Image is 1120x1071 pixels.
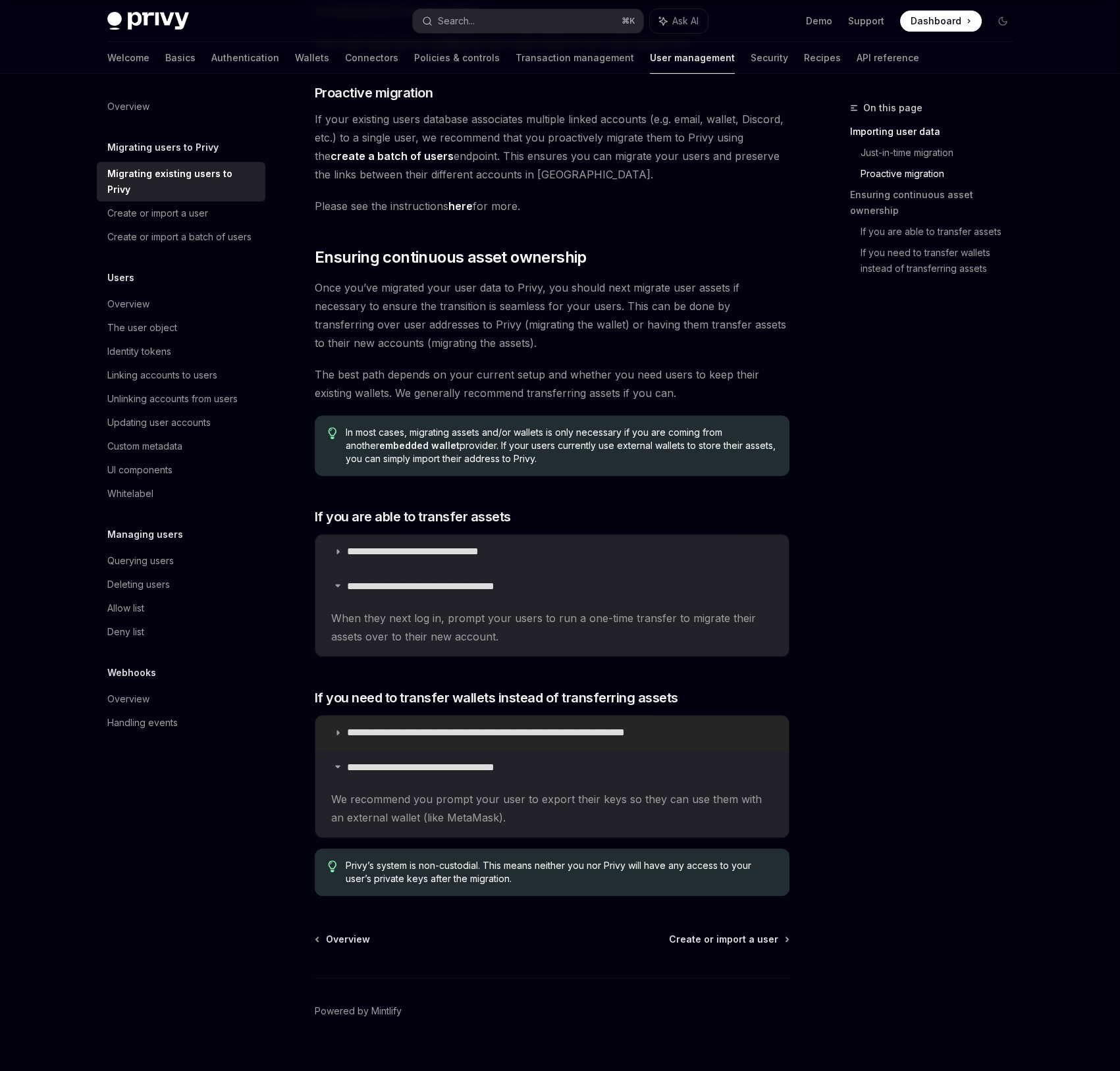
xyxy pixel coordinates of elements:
a: Querying users [97,549,265,573]
div: Create or import a user [107,205,208,221]
a: Updating user accounts [97,411,265,434]
div: Deny list [107,624,144,640]
span: Ensuring continuous asset ownership [315,247,587,268]
a: Allow list [97,596,265,620]
a: Powered by Mintlify [315,1005,402,1018]
a: Handling events [97,711,265,735]
a: The user object [97,316,265,340]
a: Basics [165,42,196,74]
span: Once you’ve migrated your user data to Privy, you should next migrate user assets if necessary to... [315,278,789,352]
a: Ensuring continuous asset ownership [850,184,1024,221]
a: User management [650,42,735,74]
span: Privy’s system is non-custodial. This means neither you nor Privy will have any access to your us... [346,859,776,885]
a: Migrating existing users to Privy [97,162,265,201]
a: Transaction management [516,42,634,74]
a: Unlinking accounts from users [97,387,265,411]
button: Ask AI [650,9,708,33]
h5: Migrating users to Privy [107,140,219,155]
span: The best path depends on your current setup and whether you need users to keep their existing wal... [315,365,789,402]
a: here [448,199,473,213]
span: Create or import a user [669,933,778,946]
span: On this page [863,100,922,116]
a: Overview [316,933,370,946]
a: API reference [857,42,919,74]
a: Create or import a batch of users [97,225,265,249]
a: Connectors [345,42,398,74]
button: Search...⌘K [413,9,643,33]
a: Dashboard [900,11,982,32]
svg: Tip [328,860,337,872]
div: Search... [438,13,475,29]
a: Create or import a user [669,933,788,946]
a: Just-in-time migration [861,142,1024,163]
span: Dashboard [911,14,961,28]
div: Allow list [107,600,144,616]
span: Please see the instructions for more. [315,197,789,215]
h5: Managing users [107,527,183,542]
div: Create or import a batch of users [107,229,252,245]
span: In most cases, migrating assets and/or wallets is only necessary if you are coming from another p... [346,426,776,465]
h5: Webhooks [107,665,156,681]
a: If you need to transfer wallets instead of transferring assets [861,242,1024,279]
strong: embedded wallet [379,440,460,451]
div: Overview [107,296,149,312]
div: Overview [107,691,149,707]
div: Custom metadata [107,438,182,454]
a: Proactive migration [861,163,1024,184]
a: Whitelabel [97,482,265,506]
a: Linking accounts to users [97,363,265,387]
a: Custom metadata [97,434,265,458]
span: Ask AI [672,14,699,28]
button: Toggle dark mode [992,11,1013,32]
svg: Tip [328,427,337,439]
a: Identity tokens [97,340,265,363]
img: dark logo [107,12,189,30]
span: Proactive migration [315,84,433,102]
span: If your existing users database associates multiple linked accounts (e.g. email, wallet, Discord,... [315,110,789,184]
div: The user object [107,320,177,336]
span: When they next log in, prompt your users to run a one-time transfer to migrate their assets over ... [331,609,773,646]
a: Security [751,42,788,74]
a: Authentication [211,42,279,74]
div: Updating user accounts [107,415,211,431]
a: If you are able to transfer assets [861,221,1024,242]
a: Deny list [97,620,265,644]
div: Overview [107,99,149,115]
h5: Users [107,270,134,286]
span: If you need to transfer wallets instead of transferring assets [315,689,678,707]
div: Migrating existing users to Privy [107,166,257,197]
span: Overview [326,933,370,946]
a: Recipes [804,42,841,74]
span: ⌘ K [622,16,635,26]
div: Querying users [107,553,174,569]
a: Overview [97,292,265,316]
a: create a batch of users [331,149,454,163]
span: If you are able to transfer assets [315,508,511,526]
span: We recommend you prompt your user to export their keys so they can use them with an external wall... [331,790,773,827]
div: Handling events [107,715,178,731]
a: Wallets [295,42,329,74]
a: Deleting users [97,573,265,596]
div: Linking accounts to users [107,367,217,383]
a: Importing user data [850,121,1024,142]
div: Deleting users [107,577,170,592]
a: Overview [97,687,265,711]
a: Create or import a user [97,201,265,225]
a: Demo [806,14,832,28]
div: Whitelabel [107,486,153,502]
a: Overview [97,95,265,118]
div: UI components [107,462,173,478]
a: Welcome [107,42,149,74]
div: Identity tokens [107,344,171,359]
a: UI components [97,458,265,482]
a: Support [848,14,884,28]
a: Policies & controls [414,42,500,74]
div: Unlinking accounts from users [107,391,238,407]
